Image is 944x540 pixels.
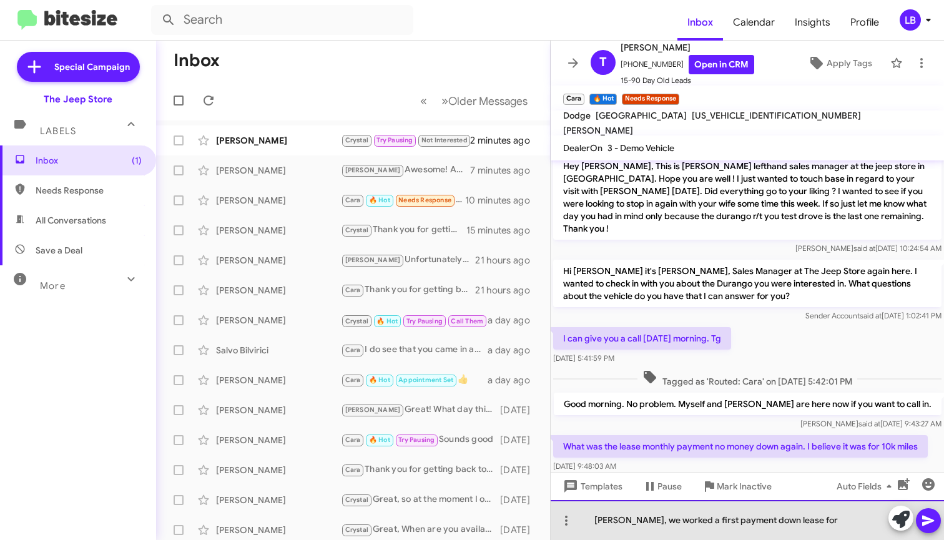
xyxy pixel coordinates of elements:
[621,74,754,87] span: 15-90 Day Old Leads
[151,5,413,35] input: Search
[827,52,872,74] span: Apply Tags
[553,353,614,363] span: [DATE] 5:41:59 PM
[341,403,500,417] div: Great! What day this week works for a visit with it?
[840,4,889,41] a: Profile
[413,88,435,114] button: Previous
[341,283,475,297] div: Thank you for getting back to me. I will update my records. Have a great weekend !
[345,166,401,174] span: [PERSON_NAME]
[500,524,540,536] div: [DATE]
[553,461,616,471] span: [DATE] 9:48:03 AM
[369,376,390,384] span: 🔥 Hot
[345,436,361,444] span: Cara
[795,52,884,74] button: Apply Tags
[369,436,390,444] span: 🔥 Hot
[345,466,361,474] span: Cara
[723,4,785,41] a: Calendar
[345,196,361,204] span: Cara
[174,51,220,71] h1: Inbox
[421,136,468,144] span: Not Interested
[40,125,76,137] span: Labels
[553,435,928,458] p: What was the lease monthly payment no money down again. I believe it was for 10k miles
[345,406,401,414] span: [PERSON_NAME]
[345,526,368,534] span: Crystal
[785,4,840,41] a: Insights
[36,154,142,167] span: Inbox
[216,374,341,386] div: [PERSON_NAME]
[341,133,470,147] div: Liked “No problem. The numbers you have are good until the end of the month.”
[216,284,341,297] div: [PERSON_NAME]
[500,464,540,476] div: [DATE]
[216,314,341,326] div: [PERSON_NAME]
[500,434,540,446] div: [DATE]
[398,196,451,204] span: Needs Response
[341,463,500,477] div: Thank you for getting back to me. I will update my records.
[36,184,142,197] span: Needs Response
[677,4,723,41] a: Inbox
[475,284,540,297] div: 21 hours ago
[345,496,368,504] span: Crystal
[398,376,453,384] span: Appointment Set
[216,254,341,267] div: [PERSON_NAME]
[475,254,540,267] div: 21 hours ago
[561,475,622,498] span: Templates
[341,343,488,357] div: I do see that you came in and spoke with [PERSON_NAME] one of our salesmen. Did you not discuss p...
[345,256,401,264] span: [PERSON_NAME]
[553,260,942,307] p: Hi [PERSON_NAME] it's [PERSON_NAME], Sales Manager at The Jeep Store again here. I wanted to chec...
[554,393,942,415] p: Good morning. No problem. Myself and [PERSON_NAME] are here now if you want to call in.
[470,134,540,147] div: 2 minutes ago
[341,523,500,537] div: Great, When are you available to bring it in so that we can further discuss your options ? it wou...
[441,93,448,109] span: »
[563,142,602,154] span: DealerOn
[17,52,140,82] a: Special Campaign
[369,196,390,204] span: 🔥 Hot
[216,344,341,356] div: Salvo Bilvirici
[692,110,861,121] span: [US_VEHICLE_IDENTIFICATION_NUMBER]
[563,125,633,136] span: [PERSON_NAME]
[216,524,341,536] div: [PERSON_NAME]
[216,134,341,147] div: [PERSON_NAME]
[398,436,435,444] span: Try Pausing
[551,475,632,498] button: Templates
[44,93,112,106] div: The Jeep Store
[488,314,540,326] div: a day ago
[622,94,679,105] small: Needs Response
[345,136,368,144] span: Crystal
[500,494,540,506] div: [DATE]
[853,243,875,253] span: said at
[40,280,66,292] span: More
[132,154,142,167] span: (1)
[376,317,398,325] span: 🔥 Hot
[800,419,942,428] span: [PERSON_NAME] [DATE] 9:43:27 AM
[216,494,341,506] div: [PERSON_NAME]
[553,155,942,240] p: Hey [PERSON_NAME], This is [PERSON_NAME] lefthand sales manager at the jeep store in [GEOGRAPHIC_...
[795,243,942,253] span: [PERSON_NAME] [DATE] 10:24:54 AM
[488,374,540,386] div: a day ago
[596,110,687,121] span: [GEOGRAPHIC_DATA]
[599,52,607,72] span: T
[717,475,772,498] span: Mark Inactive
[341,253,475,267] div: Unfortunately not at this time [PERSON_NAME]. I do have the 2 door black available but in a 3 pie...
[448,94,528,108] span: Older Messages
[470,164,540,177] div: 7 minutes ago
[345,317,368,325] span: Crystal
[341,223,466,237] div: Thank you for getting back to me! Anything I can do to help earn your business?
[860,311,882,320] span: said at
[434,88,535,114] button: Next
[54,61,130,73] span: Special Campaign
[692,475,782,498] button: Mark Inactive
[465,194,540,207] div: 10 minutes ago
[216,404,341,416] div: [PERSON_NAME]
[36,214,106,227] span: All Conversations
[900,9,921,31] div: LB
[216,434,341,446] div: [PERSON_NAME]
[341,433,500,447] div: Sounds good
[563,110,591,121] span: Dodge
[216,464,341,476] div: [PERSON_NAME]
[488,344,540,356] div: a day ago
[837,475,897,498] span: Auto Fields
[563,94,584,105] small: Cara
[345,376,361,384] span: Cara
[500,404,540,416] div: [DATE]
